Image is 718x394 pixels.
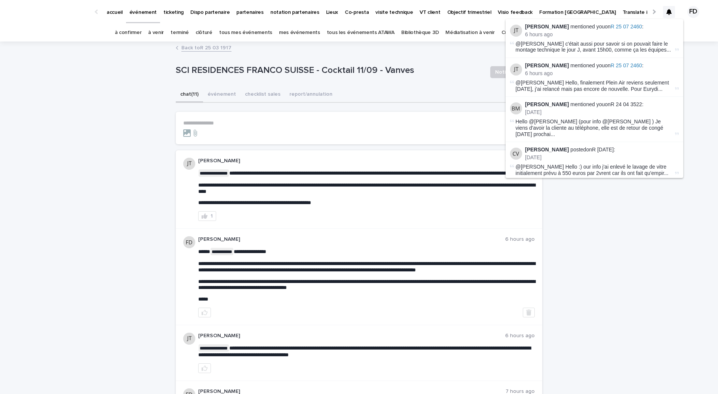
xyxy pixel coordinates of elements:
[510,64,522,76] img: Joy Tarade
[516,118,673,137] span: Hello @[PERSON_NAME] (pour info @[PERSON_NAME] ) Je viens d'avoir la cliente au téléphone, elle e...
[176,65,484,76] p: SCI RESIDENCES FRANCO SUISSE - Cocktail 11/09 - Vanves
[525,31,679,38] p: 6 hours ago
[505,236,535,243] p: 6 hours ago
[171,24,189,41] a: terminé
[240,87,285,103] button: checklist sales
[525,147,569,153] strong: [PERSON_NAME]
[198,363,211,373] button: like this post
[592,147,614,153] a: R [DATE]
[525,62,679,69] p: mentioned you on :
[219,24,272,41] a: tous mes événements
[525,24,569,30] strong: [PERSON_NAME]
[490,66,542,78] button: Notifier par email
[198,158,505,164] p: [PERSON_NAME]
[505,158,535,164] p: 6 hours ago
[211,213,213,219] div: 1
[525,62,569,68] strong: [PERSON_NAME]
[516,164,673,176] span: @[PERSON_NAME] Hello :) our info j'ai enlevé le lavage de vitre initialement prévu à 550 euros pa...
[516,80,673,92] span: @[PERSON_NAME] Hello, finalement Plein Air reviens seulement [DATE], j'ai relancé mais pas encore...
[525,70,679,77] p: 6 hours ago
[525,101,569,107] strong: [PERSON_NAME]
[15,4,88,19] img: Ls34BcGeRexTGTNfXpUC
[176,87,203,103] button: chat (11)
[148,24,164,41] a: à venir
[687,6,699,18] div: FD
[198,333,505,339] p: [PERSON_NAME]
[525,101,679,108] p: mentioned you on :
[501,24,546,41] a: Customer Success
[198,236,505,243] p: [PERSON_NAME]
[523,308,535,317] button: Delete post
[516,41,673,53] span: @[PERSON_NAME] c'était aussi pour savoir si on pouvait faire le montage technique le jour J, avan...
[525,154,679,161] p: [DATE]
[611,62,642,68] span: R 25 07 2460
[525,109,679,116] p: [DATE]
[279,24,320,41] a: mes événements
[327,24,395,41] a: tous les événements ATAWA
[505,333,535,339] p: 6 hours ago
[196,24,212,41] a: clôturé
[510,148,522,160] img: Cynthia Vitale
[525,24,679,30] p: mentioned you on :
[611,101,642,107] a: R 24 04 3522
[203,87,240,103] button: événement
[285,87,337,103] button: report/annulation
[401,24,439,41] a: Bibliothèque 3D
[198,211,216,221] button: 1
[510,102,522,114] img: Benjamin Merchie
[198,308,211,317] button: like this post
[510,25,522,37] img: Joy Tarade
[445,24,495,41] a: Médiatisation à venir
[525,147,679,153] p: posted on :
[611,24,642,30] span: R 25 07 2460
[495,68,537,76] span: Notifier par email
[181,43,231,52] a: Back toR 25 03 1917
[115,24,142,41] a: à confirmer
